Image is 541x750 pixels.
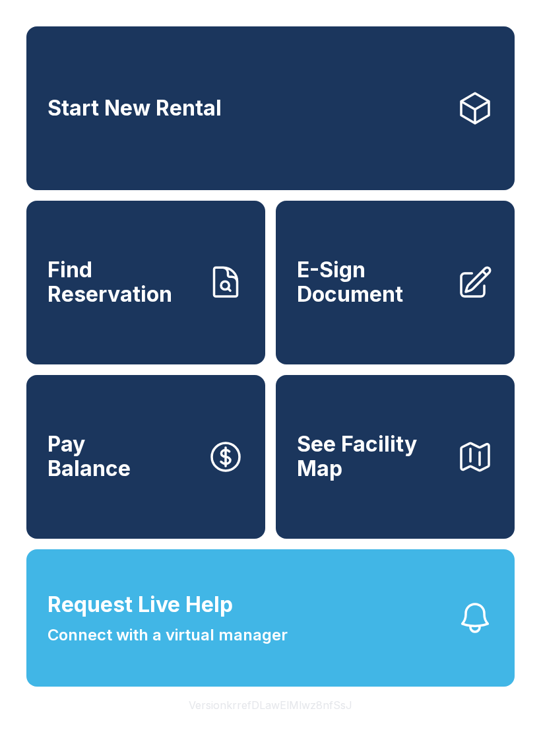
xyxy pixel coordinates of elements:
span: Start New Rental [48,96,222,121]
button: VersionkrrefDLawElMlwz8nfSsJ [178,687,363,724]
a: Find Reservation [26,201,265,364]
button: See Facility Map [276,375,515,539]
a: E-Sign Document [276,201,515,364]
button: PayBalance [26,375,265,539]
span: Find Reservation [48,258,197,306]
span: Request Live Help [48,589,233,621]
span: See Facility Map [297,432,446,481]
span: Pay Balance [48,432,131,481]
a: Start New Rental [26,26,515,190]
span: Connect with a virtual manager [48,623,288,647]
button: Request Live HelpConnect with a virtual manager [26,549,515,687]
span: E-Sign Document [297,258,446,306]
